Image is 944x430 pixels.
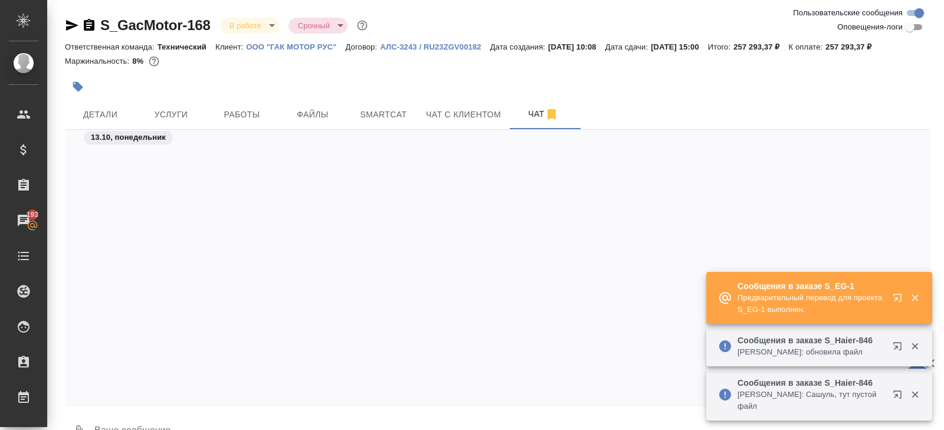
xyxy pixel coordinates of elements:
p: К оплате: [789,42,826,51]
p: Ответственная команда: [65,42,158,51]
p: [DATE] 15:00 [651,42,708,51]
p: [PERSON_NAME]: обновила файл [737,346,885,358]
span: Чат [515,107,572,122]
p: 257 293,37 ₽ [825,42,880,51]
span: Чат с клиентом [426,107,501,122]
button: Открыть в новой вкладке [886,286,914,314]
p: 8% [132,57,146,65]
p: Клиент: [215,42,246,51]
p: Сообщения в заказе S_Haier-846 [737,334,885,346]
p: Итого: [708,42,733,51]
span: 193 [19,209,46,221]
button: Закрыть [903,389,927,400]
span: Smartcat [355,107,412,122]
button: Закрыть [903,293,927,303]
a: S_GacMotor-168 [100,17,211,33]
a: АЛС-3243 / RU23ZGV00182 [380,41,490,51]
button: Открыть в новой вкладке [886,383,914,411]
p: Технический [158,42,215,51]
p: Сообщения в заказе S_EG-1 [737,280,885,292]
svg: Отписаться [545,107,559,122]
button: Срочный [294,21,333,31]
p: Предварительный перевод для проекта S_EG-1 выполнен. [737,292,885,316]
span: Работы [214,107,270,122]
span: Детали [72,107,129,122]
p: АЛС-3243 / RU23ZGV00182 [380,42,490,51]
a: ООО "ГАК МОТОР РУС" [246,41,345,51]
span: Файлы [284,107,341,122]
p: Дата создания: [490,42,548,51]
p: 257 293,37 ₽ [733,42,788,51]
p: Сообщения в заказе S_Haier-846 [737,377,885,389]
button: Скопировать ссылку [82,18,96,32]
p: [PERSON_NAME]: Сашуль, тут пустой файл [737,389,885,412]
button: Добавить тэг [65,74,91,100]
span: Услуги [143,107,199,122]
p: Дата сдачи: [605,42,651,51]
button: Доп статусы указывают на важность/срочность заказа [355,18,370,33]
a: 193 [3,206,44,235]
p: [DATE] 10:08 [548,42,605,51]
button: 197592.00 RUB; [146,54,162,69]
p: 13.10, понедельник [91,132,166,143]
p: Маржинальность: [65,57,132,65]
div: В работе [220,18,279,34]
button: Открыть в новой вкладке [886,334,914,363]
button: Закрыть [903,341,927,352]
span: Оповещения-логи [837,21,903,33]
p: Договор: [346,42,381,51]
button: В работе [226,21,265,31]
span: Пользовательские сообщения [793,7,903,19]
button: Скопировать ссылку для ЯМессенджера [65,18,79,32]
p: ООО "ГАК МОТОР РУС" [246,42,345,51]
div: В работе [289,18,348,34]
